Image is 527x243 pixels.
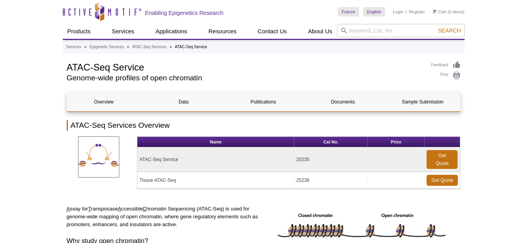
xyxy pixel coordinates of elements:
u: C [142,206,146,212]
a: Sample Submission [386,92,460,111]
a: Overview [67,92,141,111]
a: Products [63,24,95,39]
td: 25235 [294,147,368,172]
h2: ATAC-Seq Services Overview [67,120,461,131]
a: Get Quote [427,150,458,169]
li: » [84,45,87,49]
a: Data [147,92,221,111]
a: English [363,7,385,16]
td: ATAC-Seq Service [137,147,294,172]
img: Your Cart [433,9,436,13]
a: Documents [306,92,380,111]
h2: Genome-wide profiles of open chromatin [67,74,423,82]
span: Search [438,27,461,34]
a: Feedback [431,61,461,69]
th: Name [137,137,294,147]
a: Login [393,9,403,15]
li: | [406,7,407,16]
u: A [118,206,121,212]
a: Applications [151,24,192,39]
a: Resources [204,24,241,39]
a: Print [431,71,461,80]
u: A [67,206,70,212]
button: Search [436,27,463,34]
a: Services [66,44,81,51]
a: Services [107,24,139,39]
td: 25238 [294,172,368,189]
a: ATAC-Seq Services [132,44,166,51]
a: Publications [226,92,300,111]
th: Price [368,137,425,147]
a: Cart [433,9,447,15]
p: ssay for ransposase ccessible hromatin Sequencing (ATAC-Seq) is used for genome-wide mapping of o... [67,205,261,228]
li: ATAC-Seq Service [175,45,207,49]
li: » [170,45,172,49]
h1: ATAC-Seq Service [67,61,423,73]
h2: Enabling Epigenetics Research [145,9,224,16]
td: Tissue ATAC-Seq [137,172,294,189]
a: About Us [303,24,337,39]
th: Cat No. [294,137,368,147]
a: Contact Us [253,24,292,39]
a: Register [409,9,425,15]
li: » [127,45,129,49]
img: ATAC-SeqServices [78,136,119,178]
input: Keyword, Cat. No. [337,24,465,37]
u: T [88,206,91,212]
a: Epigenetic Services [89,44,124,51]
a: Get Quote [427,175,458,186]
a: France [338,7,359,16]
li: (0 items) [433,7,465,16]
